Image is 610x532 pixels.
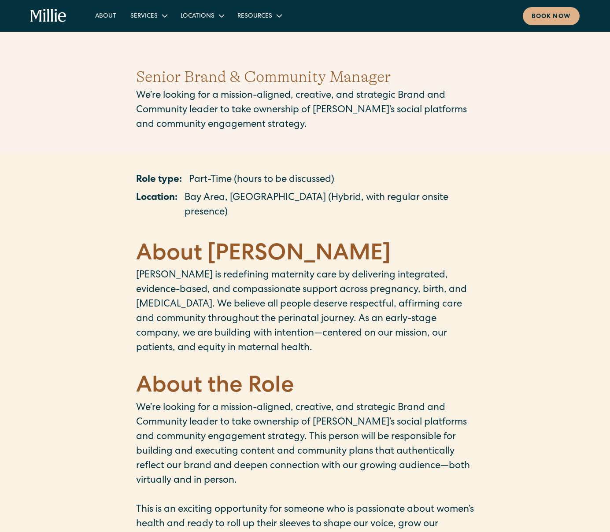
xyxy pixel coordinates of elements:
[136,269,474,356] p: [PERSON_NAME] is redefining maternity care by delivering integrated, evidence-based, and compassi...
[136,65,474,89] h1: Senior Brand & Community Manager
[181,12,214,21] div: Locations
[185,191,474,220] p: Bay Area, [GEOGRAPHIC_DATA] (Hybrid, with regular onsite presence)
[174,8,230,23] div: Locations
[189,173,334,188] p: Part-Time (hours to be discussed)
[136,401,474,488] p: We’re looking for a mission-aligned, creative, and strategic Brand and Community leader to take o...
[88,8,123,23] a: About
[130,12,158,21] div: Services
[136,488,474,503] p: ‍
[230,8,288,23] div: Resources
[136,173,182,188] p: Role type:
[136,89,474,133] p: We’re looking for a mission-aligned, creative, and strategic Brand and Community leader to take o...
[123,8,174,23] div: Services
[532,12,571,22] div: Book now
[136,244,391,266] strong: About [PERSON_NAME]
[136,376,294,399] strong: About the Role
[136,191,177,220] p: Location:
[136,224,474,238] p: ‍
[30,9,67,23] a: home
[136,356,474,370] p: ‍
[523,7,580,25] a: Book now
[237,12,272,21] div: Resources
